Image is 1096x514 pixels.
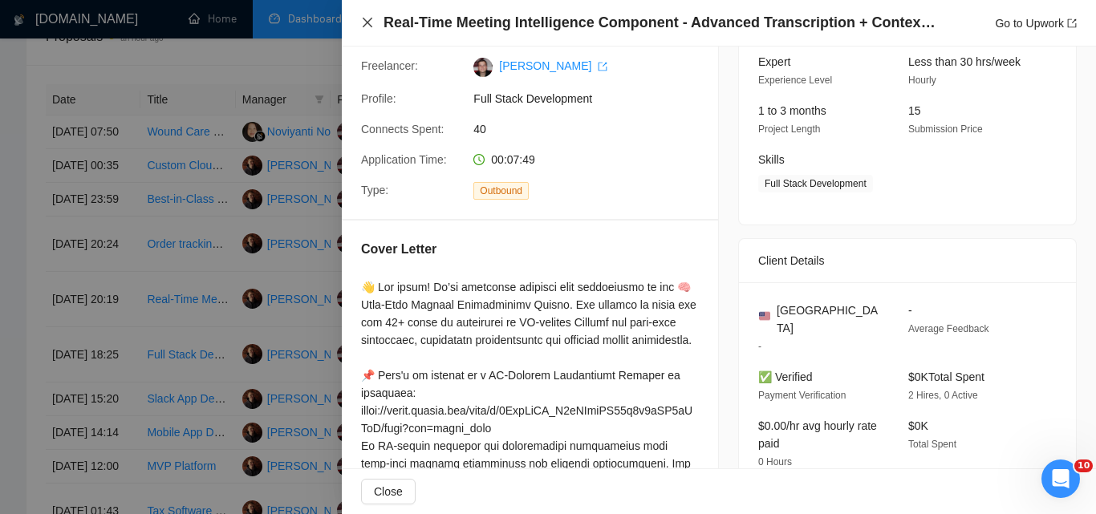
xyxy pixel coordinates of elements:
[473,154,485,165] span: clock-circle
[361,92,396,105] span: Profile:
[473,120,714,138] span: 40
[1067,18,1077,28] span: export
[908,323,989,334] span: Average Feedback
[908,123,983,135] span: Submission Price
[758,239,1057,282] div: Client Details
[758,341,761,352] span: -
[758,390,846,401] span: Payment Verification
[758,123,820,135] span: Project Length
[1074,459,1093,472] span: 10
[908,439,956,450] span: Total Spent
[499,59,607,72] a: [PERSON_NAME] export
[908,370,984,383] span: $0K Total Spent
[361,240,436,259] h5: Cover Letter
[908,75,936,86] span: Hourly
[361,123,444,136] span: Connects Spent:
[995,17,1077,30] a: Go to Upworkexport
[473,182,529,200] span: Outbound
[361,184,388,196] span: Type:
[908,419,928,432] span: $0K
[1041,459,1080,498] iframe: Intercom live chat
[361,16,374,29] span: close
[361,59,418,72] span: Freelancer:
[908,104,921,117] span: 15
[758,153,785,166] span: Skills
[758,104,826,117] span: 1 to 3 months
[758,55,790,68] span: Expert
[384,13,937,33] h4: Real-Time Meeting Intelligence Component - Advanced Transcription + Contextual Resource Engine
[758,75,832,86] span: Experience Level
[361,479,416,504] button: Close
[491,153,535,166] span: 00:07:49
[361,153,447,166] span: Application Time:
[598,62,607,71] span: export
[758,419,877,450] span: $0.00/hr avg hourly rate paid
[758,175,873,192] span: Full Stack Development
[758,370,813,383] span: ✅ Verified
[908,55,1021,68] span: Less than 30 hrs/week
[361,16,374,30] button: Close
[473,90,714,107] span: Full Stack Development
[759,310,770,322] img: 🇺🇸
[374,483,403,500] span: Close
[777,302,883,337] span: [GEOGRAPHIC_DATA]
[473,58,493,77] img: c1bYBLFISfW-KFu5YnXsqDxdnhJyhFG7WZWQjmw4vq0-YF4TwjoJdqRJKIWeWIjxa9
[758,456,792,467] span: 0 Hours
[908,304,912,317] span: -
[908,390,978,401] span: 2 Hires, 0 Active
